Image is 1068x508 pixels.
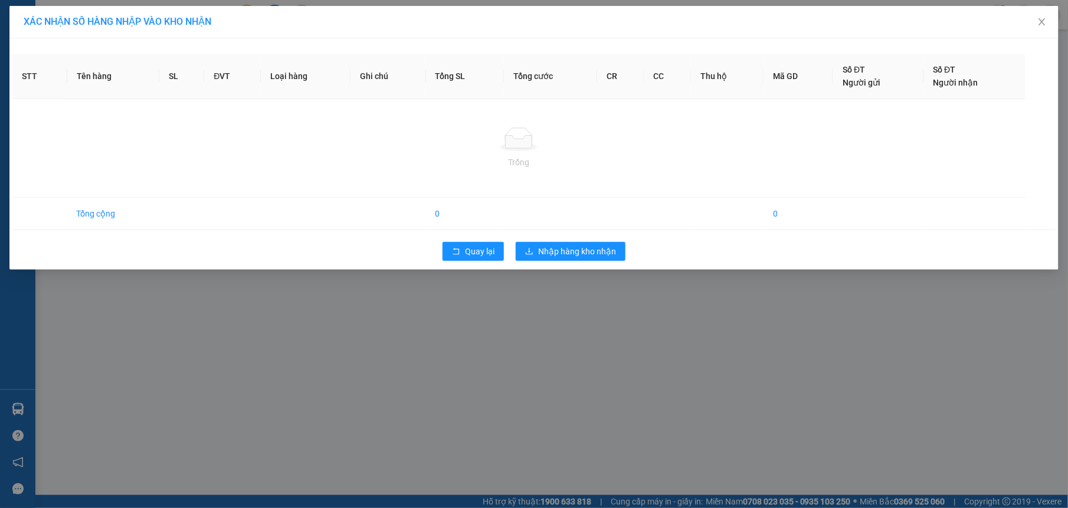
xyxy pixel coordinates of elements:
[597,54,644,99] th: CR
[67,54,159,99] th: Tên hàng
[843,65,865,74] span: Số ĐT
[843,78,880,87] span: Người gửi
[24,16,211,27] span: XÁC NHẬN SỐ HÀNG NHẬP VÀO KHO NHẬN
[691,54,764,99] th: Thu hộ
[644,54,692,99] th: CC
[764,198,833,230] td: 0
[525,247,533,257] span: download
[1026,6,1059,39] button: Close
[465,245,494,258] span: Quay lại
[67,198,159,230] td: Tổng cộng
[261,54,350,99] th: Loại hàng
[12,54,67,99] th: STT
[6,6,171,70] li: [PERSON_NAME][GEOGRAPHIC_DATA]
[159,54,205,99] th: SL
[933,78,978,87] span: Người nhận
[22,156,1016,169] div: Trống
[504,54,597,99] th: Tổng cước
[443,242,504,261] button: rollbackQuay lại
[764,54,833,99] th: Mã GD
[6,83,81,96] li: VP VP Chơn Thành
[426,54,504,99] th: Tổng SL
[426,198,504,230] td: 0
[204,54,261,99] th: ĐVT
[350,54,426,99] th: Ghi chú
[516,242,625,261] button: downloadNhập hàng kho nhận
[452,247,460,257] span: rollback
[81,83,157,96] li: VP VP Quận 5
[933,65,956,74] span: Số ĐT
[1037,17,1047,27] span: close
[538,245,616,258] span: Nhập hàng kho nhận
